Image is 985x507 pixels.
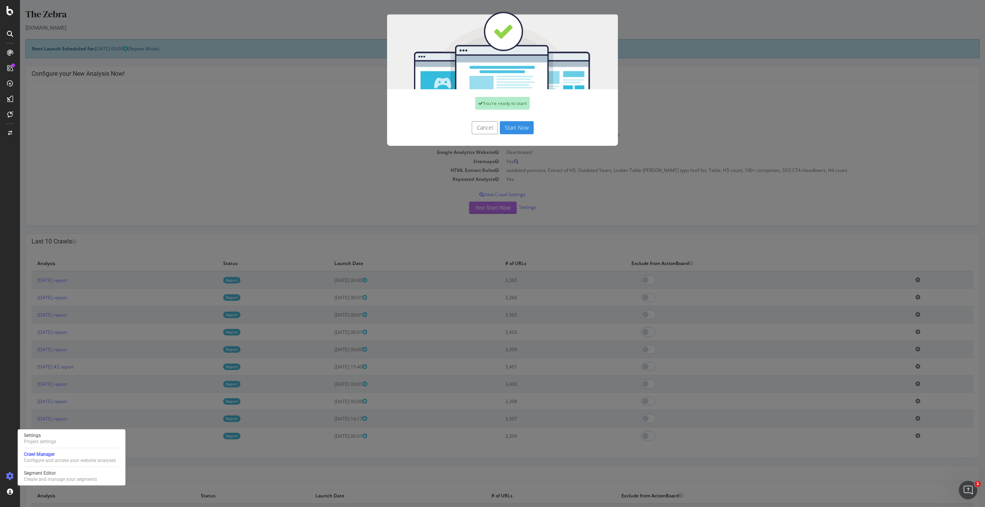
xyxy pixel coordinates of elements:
[367,12,598,89] img: You're all set!
[24,451,116,457] div: Crawl Manager
[975,481,981,487] span: 1
[21,469,122,483] a: Segment EditorCreate and manage your segments
[24,439,56,445] div: Project settings
[455,97,510,110] div: You're ready to start
[24,432,56,439] div: Settings
[452,121,478,134] button: Cancel
[21,450,122,464] a: Crawl ManagerConfigure and access your website analyses
[959,481,977,499] iframe: Intercom live chat
[24,457,116,464] div: Configure and access your website analyses
[24,476,97,482] div: Create and manage your segments
[24,470,97,476] div: Segment Editor
[21,432,122,445] a: SettingsProject settings
[480,121,514,134] button: Start Now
